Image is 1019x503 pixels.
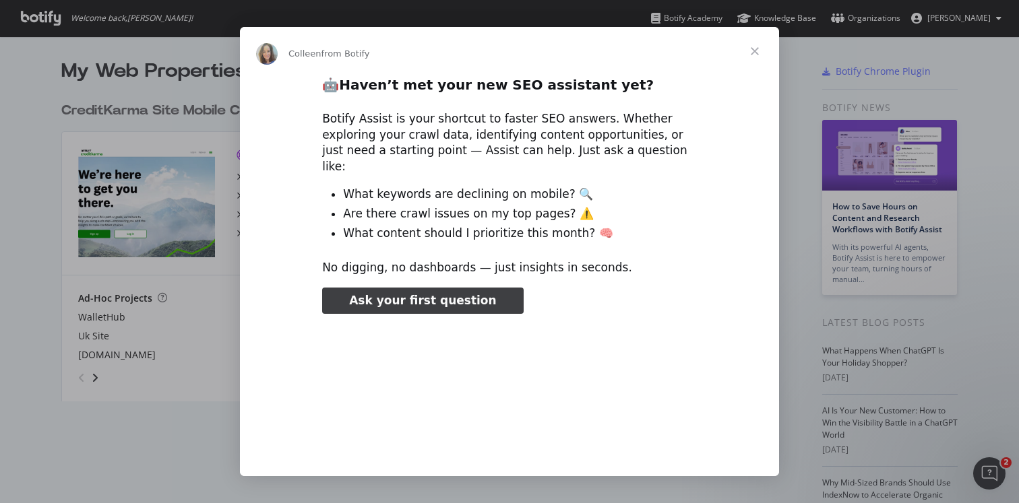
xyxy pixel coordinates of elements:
li: What keywords are declining on mobile? 🔍 [343,187,697,203]
img: Profile image for Colleen [256,43,278,65]
div: No digging, no dashboards — just insights in seconds. [322,260,697,276]
span: Colleen [288,48,321,59]
span: Close [731,27,779,75]
li: What content should I prioritize this month? 🧠 [343,226,697,242]
a: Ask your first question [322,288,523,314]
li: Are there crawl issues on my top pages? ⚠️ [343,206,697,222]
div: Botify Assist is your shortcut to faster SEO answers. Whether exploring your crawl data, identify... [322,111,697,175]
span: Ask your first question [349,294,496,307]
b: Haven’t met your new SEO assistant yet? [339,77,654,93]
h2: 🤖 [322,76,697,101]
span: from Botify [321,48,370,59]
